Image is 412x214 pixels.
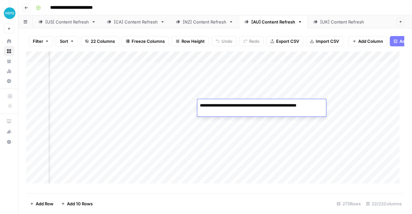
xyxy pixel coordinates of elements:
button: Freeze Columns [122,36,169,46]
span: Redo [249,38,259,44]
button: Export CSV [266,36,303,46]
span: Filter [33,38,43,44]
button: Add 10 Rows [57,199,97,209]
span: Row Height [182,38,205,44]
span: Freeze Columns [132,38,165,44]
a: AirOps Academy [4,116,14,126]
button: Add Row [26,199,57,209]
div: [[GEOGRAPHIC_DATA]] Content Refresh [320,19,401,25]
span: Undo [221,38,232,44]
a: Browse [4,46,14,56]
button: Sort [56,36,78,46]
a: [CA] Content Refresh [101,15,170,28]
span: Export CSV [276,38,299,44]
button: What's new? [4,126,14,137]
span: Add Row [36,200,53,207]
a: Usage [4,66,14,76]
span: Sort [60,38,68,44]
button: Help + Support [4,137,14,147]
div: [US] Content Refresh [45,19,89,25]
span: Add Column [358,38,383,44]
button: 22 Columns [81,36,119,46]
button: Import CSV [306,36,343,46]
div: [CA] Content Refresh [114,19,158,25]
div: [AU] Content Refresh [251,19,295,25]
button: Redo [239,36,264,46]
a: Home [4,36,14,46]
span: 22 Columns [91,38,115,44]
span: Add 10 Rows [67,200,93,207]
a: [AU] Content Refresh [239,15,308,28]
a: [US] Content Refresh [33,15,101,28]
div: 22/22 Columns [363,199,404,209]
a: [NZ] Content Refresh [170,15,239,28]
button: Row Height [172,36,209,46]
div: [NZ] Content Refresh [183,19,226,25]
img: XeroOps Logo [4,7,15,19]
div: 273 Rows [334,199,363,209]
a: Your Data [4,56,14,66]
button: Add Column [348,36,387,46]
button: Filter [29,36,53,46]
span: Import CSV [316,38,339,44]
a: Settings [4,76,14,86]
button: Undo [211,36,237,46]
button: Workspace: XeroOps [4,5,14,21]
